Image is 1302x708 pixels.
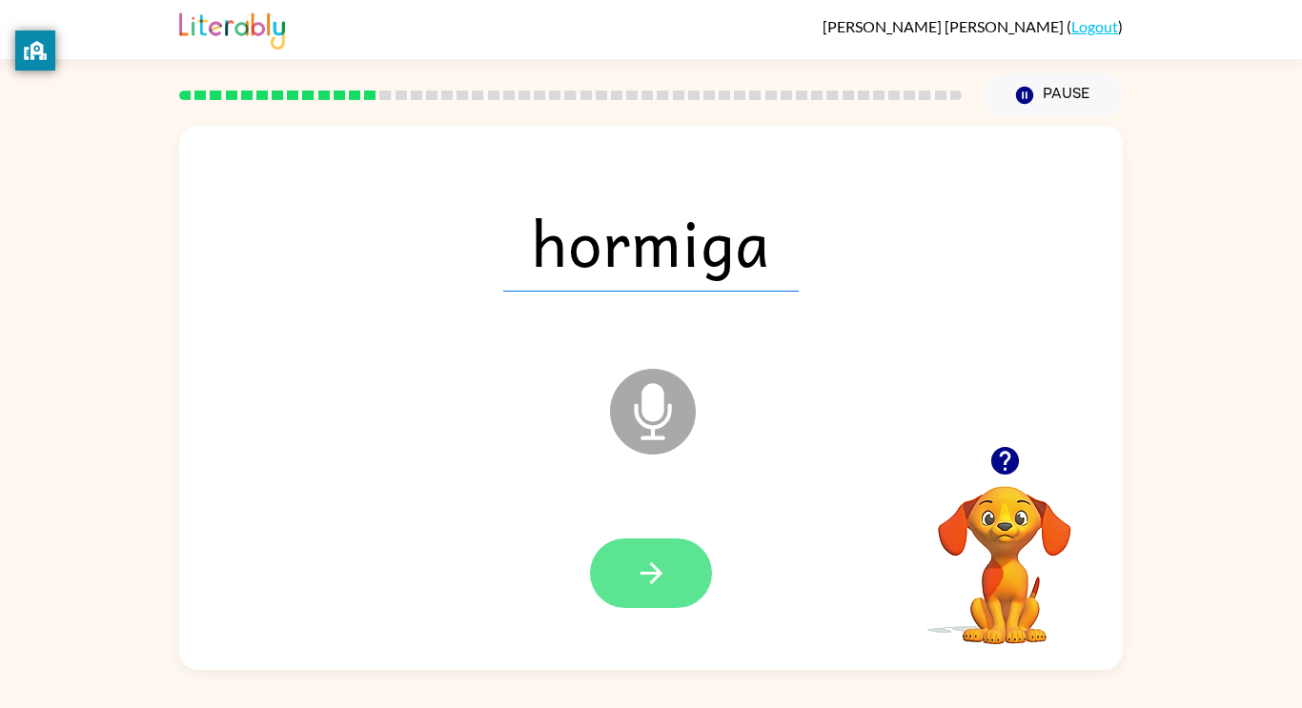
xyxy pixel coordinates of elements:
[909,456,1100,647] video: Your browser must support playing .mp4 files to use Literably. Please try using another browser.
[503,192,799,292] span: hormiga
[823,17,1123,35] div: ( )
[1071,17,1118,35] a: Logout
[823,17,1067,35] span: [PERSON_NAME] [PERSON_NAME]
[15,30,55,71] button: privacy banner
[985,73,1123,117] button: Pause
[179,8,285,50] img: Literably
